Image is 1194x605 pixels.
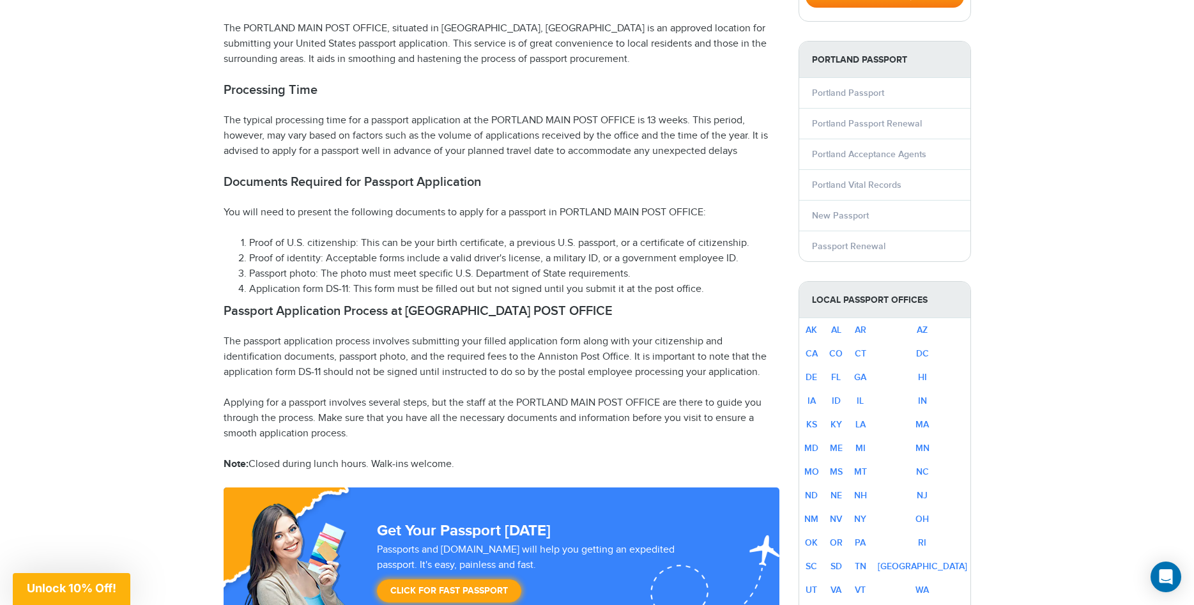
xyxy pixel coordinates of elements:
[857,395,864,406] a: IL
[377,521,551,540] strong: Get Your Passport [DATE]
[27,581,116,595] span: Unlock 10% Off!
[830,443,843,454] a: ME
[13,573,130,605] div: Unlock 10% Off!
[830,466,843,477] a: MS
[812,210,869,221] a: New Passport
[1151,562,1181,592] div: Open Intercom Messenger
[377,579,521,602] a: Click for Fast Passport
[915,514,929,525] a: OH
[804,514,818,525] a: NM
[805,490,818,501] a: ND
[829,348,843,359] a: CO
[830,514,842,525] a: NV
[855,419,866,430] a: LA
[806,348,818,359] a: CA
[224,205,779,220] p: You will need to present the following documents to apply for a passport in PORTLAND MAIN POST OF...
[855,561,866,572] a: TN
[855,443,866,454] a: MI
[812,180,901,190] a: Portland Vital Records
[804,443,818,454] a: MD
[831,325,841,335] a: AL
[854,372,866,383] a: GA
[812,88,884,98] a: Portland Passport
[830,490,842,501] a: NE
[855,325,866,335] a: AR
[224,395,779,441] p: Applying for a passport involves several steps, but the staff at the PORTLAND MAIN POST OFFICE ar...
[855,348,866,359] a: CT
[916,466,929,477] a: NC
[804,466,819,477] a: MO
[854,466,867,477] a: MT
[918,537,926,548] a: RI
[806,325,817,335] a: AK
[249,251,779,266] li: Proof of identity: Acceptable forms include a valid driver's license, a military ID, or a governm...
[224,174,779,190] h2: Documents Required for Passport Application
[799,42,970,78] strong: Portland Passport
[915,419,929,430] a: MA
[854,490,867,501] a: NH
[812,118,922,129] a: Portland Passport Renewal
[855,537,866,548] a: PA
[806,561,817,572] a: SC
[799,282,970,318] strong: Local Passport Offices
[224,334,779,380] p: The passport application process involves submitting your filled application form along with your...
[918,372,927,383] a: HI
[224,82,779,98] h2: Processing Time
[854,514,866,525] a: NY
[832,395,841,406] a: ID
[806,585,817,595] a: UT
[224,21,779,67] p: The PORTLAND MAIN POST OFFICE, situated in [GEOGRAPHIC_DATA], [GEOGRAPHIC_DATA] is an approved lo...
[830,537,843,548] a: OR
[855,585,866,595] a: VT
[830,561,842,572] a: SD
[915,443,930,454] a: MN
[224,113,779,159] p: The typical processing time for a passport application at the PORTLAND MAIN POST OFFICE is 13 wee...
[812,149,926,160] a: Portland Acceptance Agents
[807,395,816,406] a: IA
[916,348,929,359] a: DC
[915,585,929,595] a: WA
[831,372,841,383] a: FL
[224,457,779,472] p: Closed during lunch hours. Walk-ins welcome.
[917,325,928,335] a: AZ
[806,372,817,383] a: DE
[224,458,249,470] strong: Note:
[878,561,967,572] a: [GEOGRAPHIC_DATA]
[830,419,842,430] a: KY
[806,419,817,430] a: KS
[918,395,927,406] a: IN
[249,282,779,297] li: Application form DS-11: This form must be filled out but not signed until you submit it at the po...
[249,236,779,251] li: Proof of U.S. citizenship: This can be your birth certificate, a previous U.S. passport, or a cer...
[812,241,885,252] a: Passport Renewal
[805,537,818,548] a: OK
[917,490,928,501] a: NJ
[224,303,779,319] h2: Passport Application Process at [GEOGRAPHIC_DATA] POST OFFICE
[249,266,779,282] li: Passport photo: The photo must meet specific U.S. Department of State requirements.
[830,585,841,595] a: VA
